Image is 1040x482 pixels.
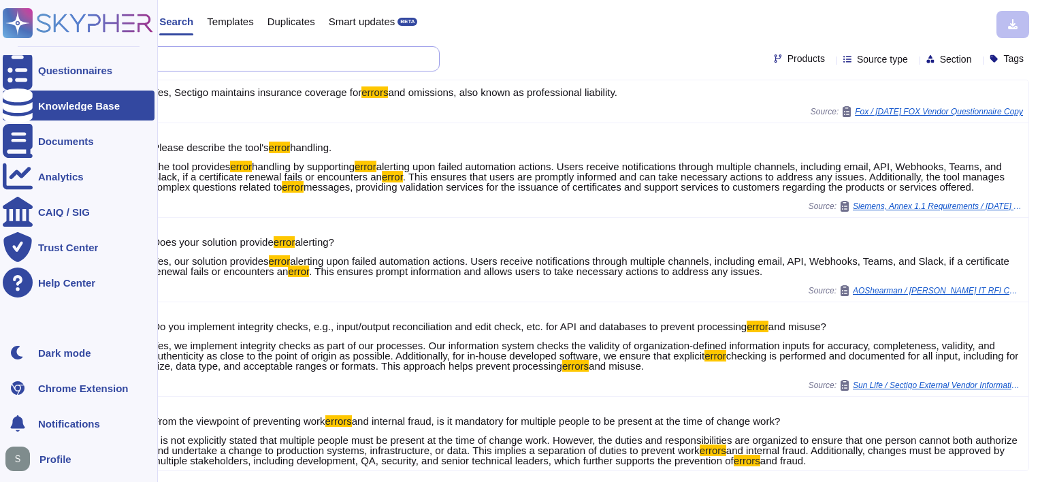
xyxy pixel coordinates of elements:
[3,126,155,156] a: Documents
[352,415,781,427] span: and internal fraud, is it mandatory for multiple people to be present at the time of change work?
[152,415,325,427] span: From the viewpoint of preventing work
[152,321,747,332] span: Do you implement integrity checks, e.g., input/output reconciliation and edit check, etc. for API...
[152,340,995,361] span: Yes, we implement integrity checks as part of our processes. Our information system checks the va...
[760,455,807,466] span: and fraud.
[809,201,1023,212] span: Source:
[274,236,295,248] mark: error
[252,161,355,172] span: handling by supporting
[267,16,315,27] span: Duplicates
[855,108,1023,116] span: Fox / [DATE] FOX Vendor Questionnaire Copy
[329,16,395,27] span: Smart updates
[857,54,908,64] span: Source type
[3,268,155,298] a: Help Center
[38,101,120,111] div: Knowledge Base
[355,161,376,172] mark: error
[811,106,1023,117] span: Source:
[700,445,726,456] mark: errors
[940,54,972,64] span: Section
[325,415,352,427] mark: errors
[734,455,760,466] mark: errors
[853,202,1023,210] span: Siemens, Annex 1.1 Requirements / [DATE] RfP ServerRA Annex1.1 Requirements Copy
[3,444,39,474] button: user
[5,447,30,471] img: user
[152,171,1005,193] span: . This ensures that users are promptly informed and can take necessary actions to address any iss...
[853,381,1023,389] span: Sun Life / Sectigo External Vendor Information Security Questionnaire
[269,255,291,267] mark: error
[3,373,155,403] a: Chrome Extension
[54,47,425,71] input: Search a question or template...
[290,142,331,153] span: handling.
[152,255,1009,277] span: alerting upon failed automation actions. Users receive notifications through multiple channels, i...
[207,16,253,27] span: Templates
[3,232,155,262] a: Trust Center
[152,161,230,172] span: The tool provides
[809,285,1023,296] span: Source:
[309,266,762,277] span: . This ensures prompt information and allows users to take necessary actions to address any issues.
[38,348,91,358] div: Dark mode
[787,54,825,63] span: Products
[230,161,252,172] mark: error
[288,266,309,277] mark: error
[38,136,94,146] div: Documents
[304,181,974,193] span: messages, providing validation services for the issuance of certificates and support services to ...
[38,242,98,253] div: Trust Center
[282,181,304,193] mark: error
[562,360,589,372] mark: errors
[3,55,155,85] a: Questionnaires
[39,454,71,464] span: Profile
[152,236,274,248] span: Does your solution provide
[853,287,1023,295] span: AOShearman / [PERSON_NAME] IT RFI CERT Management Copy
[704,350,726,361] mark: error
[3,91,155,120] a: Knowledge Base
[809,380,1023,391] span: Source:
[38,207,90,217] div: CAIQ / SIG
[3,161,155,191] a: Analytics
[38,65,112,76] div: Questionnaires
[295,236,334,248] span: alerting?
[38,419,100,429] span: Notifications
[152,86,361,98] span: Yes, Sectigo maintains insurance coverage for
[152,255,268,267] span: Yes, our solution provides
[269,142,291,153] mark: error
[768,321,826,332] span: and misuse?
[361,86,388,98] mark: errors
[38,278,95,288] div: Help Center
[382,171,403,182] mark: error
[159,16,193,27] span: Search
[3,197,155,227] a: CAIQ / SIG
[38,172,84,182] div: Analytics
[152,161,1002,182] span: alerting upon failed automation actions. Users receive notifications through multiple channels, i...
[1003,54,1024,63] span: Tags
[747,321,768,332] mark: error
[152,445,1005,466] span: and internal fraud. Additionally, changes must be approved by multiple stakeholders, including de...
[388,86,617,98] span: and omissions, also known as professional liability.
[152,434,1018,456] span: It is not explicitly stated that multiple people must be present at the time of change work. Howe...
[397,18,417,26] div: BETA
[589,360,644,372] span: and misuse.
[152,142,268,153] span: Please describe the tool's
[38,383,129,393] div: Chrome Extension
